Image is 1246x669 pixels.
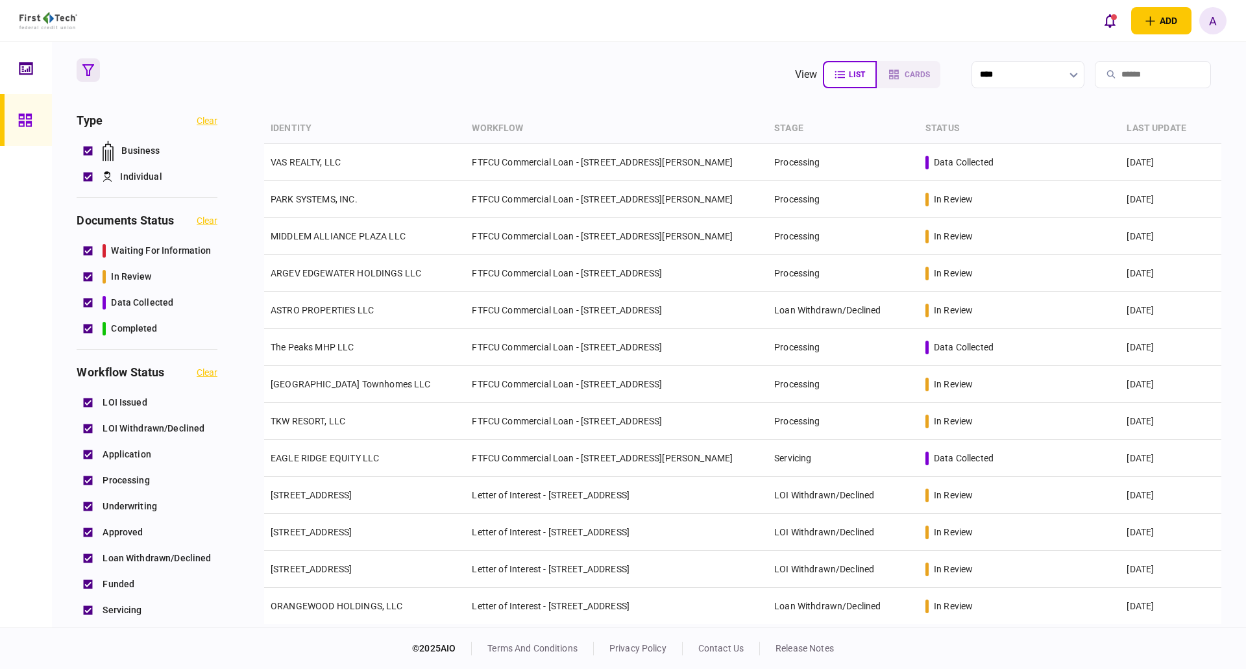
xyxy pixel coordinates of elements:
[849,70,865,79] span: list
[271,268,421,278] a: ARGEV EDGEWATER HOLDINGS LLC
[465,514,768,551] td: Letter of Interest - [STREET_ADDRESS]
[768,588,919,625] td: Loan Withdrawn/Declined
[768,403,919,440] td: Processing
[465,588,768,625] td: Letter of Interest - [STREET_ADDRESS]
[795,67,818,82] div: view
[1120,329,1221,366] td: [DATE]
[768,144,919,181] td: Processing
[111,244,211,258] span: waiting for information
[77,367,164,378] h3: workflow status
[271,601,403,611] a: ORANGEWOOD HOLDINGS, LLC
[1120,403,1221,440] td: [DATE]
[271,157,341,167] a: VAS REALTY, LLC
[103,422,204,435] span: LOI Withdrawn/Declined
[103,448,151,461] span: Application
[877,61,940,88] button: cards
[77,215,174,226] h3: documents status
[768,181,919,218] td: Processing
[823,61,877,88] button: list
[919,114,1120,144] th: status
[271,416,345,426] a: TKW RESORT, LLC
[934,415,973,428] div: in review
[934,156,994,169] div: data collected
[905,70,930,79] span: cards
[768,514,919,551] td: LOI Withdrawn/Declined
[487,643,578,653] a: terms and conditions
[934,304,973,317] div: in review
[465,181,768,218] td: FTFCU Commercial Loan - [STREET_ADDRESS][PERSON_NAME]
[768,366,919,403] td: Processing
[103,396,147,409] span: LOI Issued
[412,642,472,655] div: © 2025 AIO
[103,474,149,487] span: Processing
[768,292,919,329] td: Loan Withdrawn/Declined
[271,453,379,463] a: EAGLE RIDGE EQUITY LLC
[1096,7,1123,34] button: open notifications list
[934,230,973,243] div: in review
[111,322,157,335] span: completed
[103,603,141,617] span: Servicing
[465,144,768,181] td: FTFCU Commercial Loan - [STREET_ADDRESS][PERSON_NAME]
[77,115,103,127] h3: Type
[1120,440,1221,477] td: [DATE]
[197,367,217,378] button: clear
[19,12,77,29] img: client company logo
[768,255,919,292] td: Processing
[197,215,217,226] button: clear
[698,643,744,653] a: contact us
[271,564,352,574] a: [STREET_ADDRESS]
[934,489,973,502] div: in review
[1120,292,1221,329] td: [DATE]
[271,527,352,537] a: [STREET_ADDRESS]
[465,440,768,477] td: FTFCU Commercial Loan - [STREET_ADDRESS][PERSON_NAME]
[271,305,374,315] a: ASTRO PROPERTIES LLC
[934,526,973,539] div: in review
[1120,255,1221,292] td: [DATE]
[768,551,919,588] td: LOI Withdrawn/Declined
[465,218,768,255] td: FTFCU Commercial Loan - [STREET_ADDRESS][PERSON_NAME]
[271,379,431,389] a: [GEOGRAPHIC_DATA] Townhomes LLC
[103,552,211,565] span: Loan Withdrawn/Declined
[1120,218,1221,255] td: [DATE]
[609,643,666,653] a: privacy policy
[120,170,162,184] span: Individual
[465,403,768,440] td: FTFCU Commercial Loan - [STREET_ADDRESS]
[934,600,973,613] div: in review
[271,342,354,352] a: The Peaks MHP LLC
[1120,144,1221,181] td: [DATE]
[934,563,973,576] div: in review
[1120,114,1221,144] th: last update
[103,526,143,539] span: Approved
[934,267,973,280] div: in review
[934,193,973,206] div: in review
[1120,477,1221,514] td: [DATE]
[1120,588,1221,625] td: [DATE]
[1199,7,1227,34] button: A
[768,218,919,255] td: Processing
[465,255,768,292] td: FTFCU Commercial Loan - [STREET_ADDRESS]
[768,329,919,366] td: Processing
[1120,366,1221,403] td: [DATE]
[768,477,919,514] td: LOI Withdrawn/Declined
[768,114,919,144] th: stage
[103,500,157,513] span: Underwriting
[197,116,217,126] button: clear
[1120,181,1221,218] td: [DATE]
[465,114,768,144] th: workflow
[271,194,358,204] a: PARK SYSTEMS, INC.
[111,296,173,310] span: data collected
[111,270,151,284] span: in review
[768,440,919,477] td: Servicing
[465,366,768,403] td: FTFCU Commercial Loan - [STREET_ADDRESS]
[465,329,768,366] td: FTFCU Commercial Loan - [STREET_ADDRESS]
[271,490,352,500] a: [STREET_ADDRESS]
[1131,7,1191,34] button: open adding identity options
[465,551,768,588] td: Letter of Interest - [STREET_ADDRESS]
[264,114,465,144] th: identity
[934,378,973,391] div: in review
[465,292,768,329] td: FTFCU Commercial Loan - [STREET_ADDRESS]
[934,341,994,354] div: data collected
[1120,551,1221,588] td: [DATE]
[465,477,768,514] td: Letter of Interest - [STREET_ADDRESS]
